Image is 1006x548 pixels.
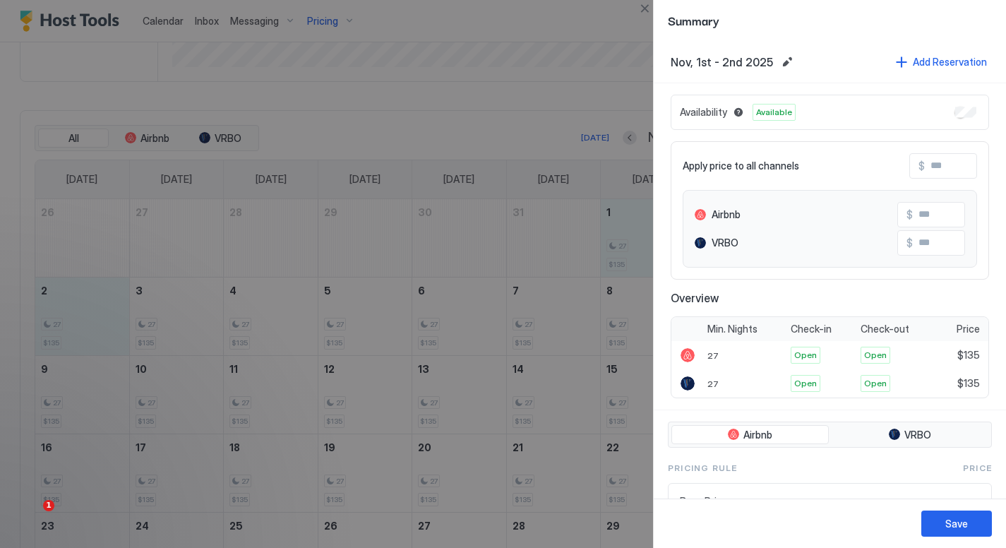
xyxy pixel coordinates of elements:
[680,495,952,508] span: Base Price
[861,323,909,335] span: Check-out
[707,350,719,361] span: 27
[918,160,925,172] span: $
[671,55,773,69] span: Nov, 1st - 2nd 2025
[712,237,738,249] span: VRBO
[14,500,48,534] iframe: Intercom live chat
[779,54,796,71] button: Edit date range
[730,104,747,121] button: Blocked dates override all pricing rules and remain unavailable until manually unblocked
[668,462,737,475] span: Pricing Rule
[794,377,817,390] span: Open
[791,323,832,335] span: Check-in
[43,500,54,511] span: 1
[832,425,989,445] button: VRBO
[906,208,913,221] span: $
[921,511,992,537] button: Save
[671,425,829,445] button: Airbnb
[957,377,980,390] span: $135
[957,349,980,362] span: $135
[668,11,992,29] span: Summary
[906,237,913,249] span: $
[756,106,792,119] span: Available
[957,323,980,335] span: Price
[707,379,719,389] span: 27
[11,411,293,510] iframe: Intercom notifications message
[712,208,741,221] span: Airbnb
[945,516,968,531] div: Save
[963,462,992,475] span: Price
[671,291,989,305] span: Overview
[668,422,992,448] div: tab-group
[904,429,931,441] span: VRBO
[794,349,817,362] span: Open
[743,429,772,441] span: Airbnb
[680,106,727,119] span: Availability
[864,377,887,390] span: Open
[913,54,987,69] div: Add Reservation
[894,52,989,71] button: Add Reservation
[864,349,887,362] span: Open
[707,323,758,335] span: Min. Nights
[683,160,799,172] span: Apply price to all channels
